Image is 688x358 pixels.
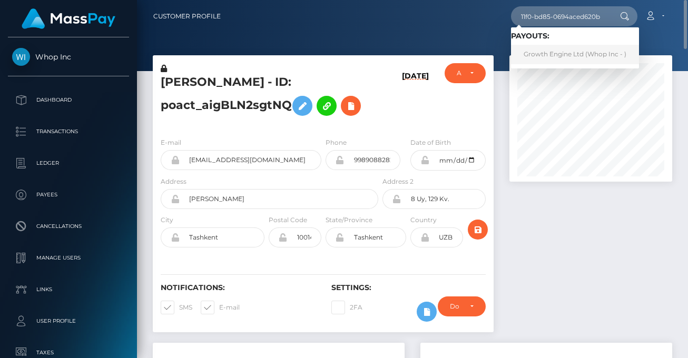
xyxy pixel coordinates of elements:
[382,177,414,186] label: Address 2
[8,213,129,240] a: Cancellations
[511,45,639,64] a: Growth Engine Ltd (Whop Inc - )
[12,155,125,171] p: Ledger
[8,118,129,145] a: Transactions
[331,283,486,292] h6: Settings:
[8,245,129,271] a: Manage Users
[12,250,125,266] p: Manage Users
[410,138,451,147] label: Date of Birth
[8,276,129,303] a: Links
[12,282,125,297] p: Links
[161,215,173,225] label: City
[331,301,362,314] label: 2FA
[438,296,486,316] button: Do not require
[22,8,115,29] img: MassPay Logo
[450,302,461,311] div: Do not require
[8,87,129,113] a: Dashboard
[8,182,129,208] a: Payees
[410,215,437,225] label: Country
[12,218,125,234] p: Cancellations
[8,52,129,62] span: Whop Inc
[511,6,610,26] input: Search...
[161,138,181,147] label: E-mail
[326,138,347,147] label: Phone
[8,308,129,334] a: User Profile
[326,215,372,225] label: State/Province
[511,32,639,41] h6: Payouts:
[8,150,129,176] a: Ledger
[161,177,186,186] label: Address
[445,63,486,83] button: ACTIVE
[402,72,429,125] h6: [DATE]
[12,313,125,329] p: User Profile
[269,215,307,225] label: Postal Code
[161,301,192,314] label: SMS
[161,74,372,121] h5: [PERSON_NAME] - ID: poact_aigBLN2sgtNQ
[153,5,221,27] a: Customer Profile
[12,124,125,140] p: Transactions
[12,187,125,203] p: Payees
[12,48,30,66] img: Whop Inc
[201,301,240,314] label: E-mail
[12,92,125,108] p: Dashboard
[161,283,316,292] h6: Notifications:
[457,69,461,77] div: ACTIVE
